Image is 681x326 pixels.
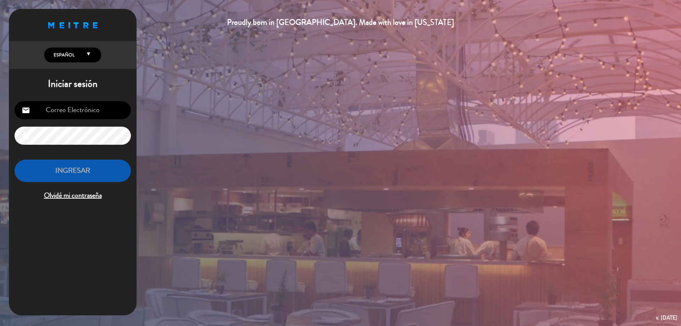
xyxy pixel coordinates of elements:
span: Español [52,51,74,59]
i: email [22,106,30,115]
div: v. [DATE] [656,313,677,322]
span: Olvidé mi contraseña [15,190,131,201]
input: Correo Electrónico [15,101,131,119]
i: lock [22,132,30,140]
button: INGRESAR [15,160,131,182]
h1: Iniciar sesión [9,78,137,90]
